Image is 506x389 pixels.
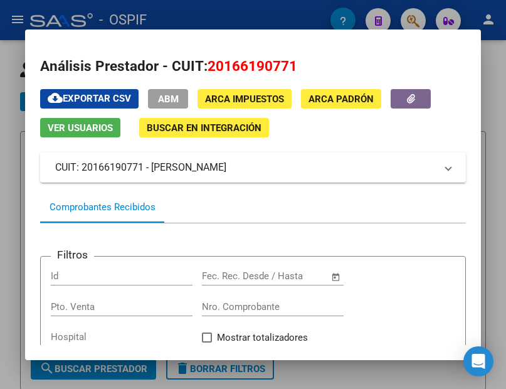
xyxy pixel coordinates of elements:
[48,93,131,104] span: Exportar CSV
[308,93,374,105] span: ARCA Padrón
[48,90,63,105] mat-icon: cloud_download
[217,330,308,345] span: Mostrar totalizadores
[50,200,155,215] div: Comprobantes Recibidos
[40,56,465,77] h2: Análisis Prestador - CUIT:
[147,122,261,134] span: Buscar en Integración
[40,152,465,183] mat-expansion-panel-header: CUIT: 20166190771 - [PERSON_NAME]
[158,93,179,105] span: ABM
[463,346,493,376] div: Open Intercom Messenger
[139,118,269,137] button: Buscar en Integración
[48,122,113,134] span: Ver Usuarios
[198,89,292,109] button: ARCA Impuestos
[301,89,381,109] button: ARCA Padrón
[254,270,315,282] input: End date
[205,93,284,105] span: ARCA Impuestos
[40,89,139,109] button: Exportar CSV
[148,89,188,109] button: ABM
[208,58,297,74] span: 20166190771
[202,270,243,282] input: Start date
[329,270,343,284] button: Open calendar
[51,247,94,263] h3: Filtros
[40,118,120,137] button: Ver Usuarios
[55,160,435,175] mat-panel-title: CUIT: 20166190771 - [PERSON_NAME]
